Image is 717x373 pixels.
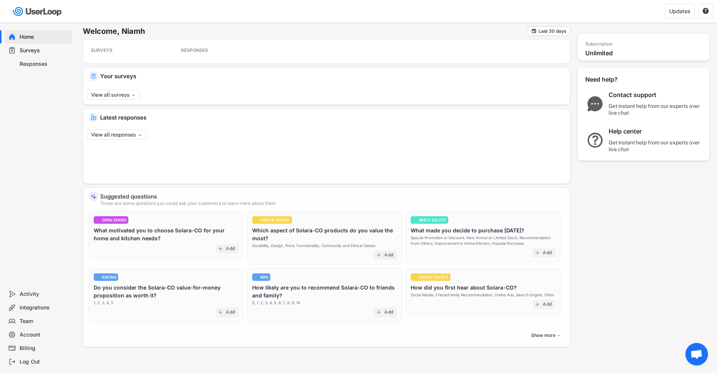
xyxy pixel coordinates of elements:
div: Do you consider the Solara-CO value-for-money proposition as worth it? [94,284,239,299]
button:  [702,8,709,15]
div: These are some questions you could ask your customers to learn more about them [100,201,564,206]
button: View all responses → [87,130,146,139]
div: 1, 2, 3, 4, 5 [94,300,113,306]
div: Add [384,309,393,315]
div: Which aspect of Solara-CO products do you value the most? [252,226,397,242]
div: Billing [20,345,69,352]
div: Add [543,302,552,308]
button: Show more → [528,330,564,341]
text:  [703,8,709,14]
div: MULTI SELECT [419,218,446,222]
img: yH5BAEAAAAALAAAAAABAAEAAAIBRAA7 [96,275,99,279]
img: yH5BAEAAAAALAAAAAABAAEAAAIBRAA7 [413,275,416,279]
div: SURVEYS [91,47,158,53]
img: MagicMajor%20%28Purple%29.svg [91,194,96,199]
a: Open chat [685,343,708,365]
div: OPEN ENDED [102,218,126,222]
div: Add [384,252,393,258]
div: Last 30 days [539,29,566,33]
div: Latest responses [100,115,564,120]
div: Get instant help from our experts over live chat [609,103,703,116]
div: Log Out [20,358,69,365]
img: yH5BAEAAAAALAAAAAABAAEAAAIBRAA7 [96,218,99,222]
div: Subscription [585,41,612,47]
div: Account [20,331,69,338]
div: RATING [102,275,116,279]
div: Get instant help from our experts over live chat [609,139,703,153]
div: Help center [609,127,703,135]
div: Unlimited [585,49,706,57]
h6: Welcome, Niamh [83,26,528,36]
div: Add [226,309,235,315]
img: yH5BAEAAAAALAAAAAABAAEAAAIBRAA7 [254,218,258,222]
div: How likely are you to recommend Solara-CO to friends and family? [252,284,397,299]
div: Special Promotion or Discount, New Arrival or Limited Stock, Recommendation from Others, Improvem... [411,235,556,246]
img: userloop-logo-01.svg [11,4,64,19]
img: QuestionMarkInverseMajor.svg [585,133,605,148]
div: Add [543,250,552,256]
div: SINGLE SELECT [419,275,449,279]
div: Updates [669,9,690,14]
div: Surveys [20,47,69,54]
div: NPS [260,275,268,279]
div: 0, 1, 2, 3, 4, 5, 6, 7, 8, 9, 10 [252,300,300,306]
div: Durability, Design, Price, Functionality, Community and Ethical Values [252,243,375,249]
div: Integrations [20,304,69,311]
img: ChatMajor.svg [585,96,605,111]
img: yH5BAEAAAAALAAAAAABAAEAAAIBRAA7 [254,275,258,279]
button:  [531,28,537,34]
div: Need help? [585,76,638,83]
div: What made you decide to purchase [DATE]? [411,226,524,234]
button: View all surveys → [87,90,140,100]
div: Social Media, Friend/Family Recommendation, Online Ads, Search Engine, Other [411,292,554,298]
text:  [532,28,536,34]
div: Suggested questions [100,194,564,199]
img: yH5BAEAAAAALAAAAAABAAEAAAIBRAA7 [413,218,416,222]
div: Responses [20,61,69,68]
div: Contact support [609,91,703,99]
div: Activity [20,291,69,298]
div: Add [226,246,235,252]
div: SINGLE SELECT [260,218,290,222]
img: IncomingMajor.svg [91,115,96,120]
div: Your surveys [100,73,564,79]
div: How did you first hear about Solara-CO? [411,284,517,291]
div: Home [20,33,69,41]
div: Team [20,318,69,325]
div: What motivated you to choose Solara-CO for your home and kitchen needs? [94,226,239,242]
div: RESPONSES [181,47,249,53]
